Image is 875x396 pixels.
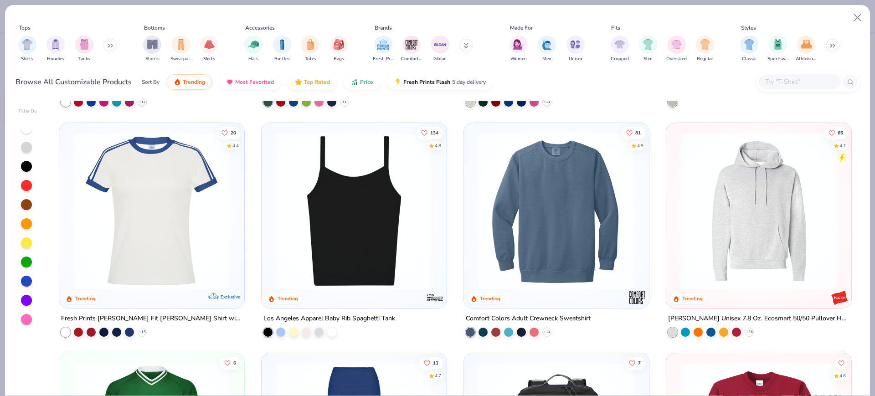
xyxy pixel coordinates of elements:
span: Gildan [433,56,447,62]
span: Price [360,78,373,86]
div: filter for Men [538,36,556,62]
div: filter for Regular [696,36,714,62]
div: Sort By [142,78,160,86]
img: trending.gif [174,78,181,86]
img: Los Angeles Apparel logo [426,288,444,307]
img: 1f2d2499-41e0-44f5-b794-8109adf84418 [473,132,640,290]
button: filter button [767,36,788,62]
span: Tanks [78,56,90,62]
span: Athleisure [796,56,817,62]
button: filter button [301,36,319,62]
button: Like [824,126,848,139]
span: Bags [334,56,344,62]
div: Tops [19,24,31,32]
div: 4.7 [839,142,846,149]
div: filter for Athleisure [796,36,817,62]
span: 13 [433,360,438,365]
button: Like [217,126,241,139]
span: + 26 [746,329,752,335]
button: filter button [401,36,422,62]
img: Oversized Image [671,39,682,50]
div: Fits [611,24,620,32]
div: Accessories [245,24,275,32]
div: filter for Hats [244,36,262,62]
button: filter button [566,36,585,62]
button: Like [835,356,848,369]
div: Bottoms [144,24,165,32]
div: Made For [510,24,533,32]
span: Totes [305,56,316,62]
div: Los Angeles Apparel Baby Rib Spaghetti Tank [263,313,395,324]
img: 45579bc0-5639-4a35-8fe9-2eb2035a810c [639,132,806,290]
div: 4.9 [637,142,643,149]
span: 20 [231,130,237,135]
span: Fresh Prints [373,56,394,62]
img: Slim Image [643,39,653,50]
div: filter for Comfort Colors [401,36,422,62]
div: Fresh Prints [PERSON_NAME] Fit [PERSON_NAME] Shirt with Stripes [61,313,242,324]
img: Shirts Image [22,39,32,50]
button: filter button [170,36,191,62]
div: filter for Fresh Prints [373,36,394,62]
img: Gildan Image [433,38,447,51]
span: Top Rated [304,78,330,86]
button: Like [417,126,443,139]
span: Trending [183,78,205,86]
img: Regular Image [700,39,710,50]
span: Shirts [21,56,33,62]
button: filter button [18,36,36,62]
div: 4.8 [435,142,441,149]
div: filter for Totes [301,36,319,62]
span: 7 [638,360,641,365]
button: filter button [330,36,348,62]
img: fe3aba7b-4693-4b3e-ab95-a32d4261720b [675,132,842,290]
button: filter button [639,36,657,62]
span: Hoodies [47,56,64,62]
button: filter button [373,36,394,62]
div: filter for Unisex [566,36,585,62]
img: Women Image [513,39,524,50]
button: Trending [167,74,212,90]
span: + 14 [543,329,550,335]
span: + 15 [139,329,146,335]
button: Price [344,74,380,90]
span: 65 [838,130,843,135]
img: TopRated.gif [295,78,302,86]
div: filter for Bags [330,36,348,62]
div: filter for Women [510,36,528,62]
button: Most Favorited [219,74,281,90]
img: Tanks Image [79,39,89,50]
button: Fresh Prints Flash5 day delivery [387,74,493,90]
button: filter button [510,36,528,62]
img: Classic Image [744,39,755,50]
button: filter button [740,36,758,62]
span: 5 day delivery [452,77,486,87]
span: Unisex [569,56,582,62]
img: Sweatpants Image [176,39,186,50]
img: Comfort Colors logo [628,288,646,307]
div: 4.4 [233,142,239,149]
span: Shorts [145,56,160,62]
img: Fresh Prints Image [376,38,390,51]
img: Men Image [542,39,552,50]
button: filter button [143,36,161,62]
img: e5540c4d-e74a-4e58-9a52-192fe86bec9f [68,132,235,290]
div: filter for Hoodies [46,36,65,62]
span: Comfort Colors [401,56,422,62]
img: cbf11e79-2adf-4c6b-b19e-3da42613dd1b [271,132,437,290]
div: filter for Tanks [75,36,93,62]
div: filter for Shirts [18,36,36,62]
span: Regular [697,56,713,62]
div: filter for Bottles [273,36,291,62]
button: filter button [538,36,556,62]
div: filter for Oversized [666,36,687,62]
img: Hats Image [248,39,259,50]
div: filter for Slim [639,36,657,62]
div: filter for Cropped [611,36,629,62]
img: Shorts Image [147,39,158,50]
span: Fresh Prints Flash [403,78,450,86]
span: Sweatpants [170,56,191,62]
img: Unisex Image [570,39,581,50]
img: Hoodies Image [51,39,61,50]
span: + 17 [139,99,146,105]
